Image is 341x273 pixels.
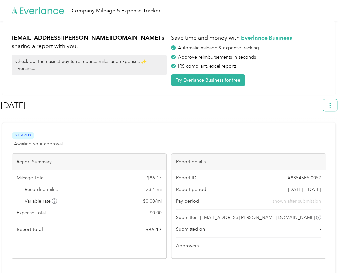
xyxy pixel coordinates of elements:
[143,198,162,205] span: $ 0.00 / mi
[287,175,321,181] span: A83545E5-0052
[17,226,43,233] span: Report total
[176,186,206,193] span: Report period
[17,209,46,216] span: Expense Total
[1,97,318,113] h1: Jun 2025
[143,186,162,193] span: 123.1 mi
[176,226,205,233] span: Submitted on
[178,45,259,51] span: Automatic mileage & expense tracking
[12,34,160,41] strong: [EMAIL_ADDRESS][PERSON_NAME][DOMAIN_NAME]
[12,55,167,75] div: Check out the easiest way to reimburse miles and expenses ✨ - Everlance
[12,132,34,139] span: Shared
[14,140,63,147] span: Awaiting your approval
[200,214,315,221] span: [EMAIL_ADDRESS][PERSON_NAME][DOMAIN_NAME]
[288,186,321,193] span: [DATE] - [DATE]
[176,198,199,205] span: Pay period
[25,198,57,205] span: Variable rate
[178,63,237,69] span: IRS compliant, excel reports
[72,7,161,15] div: Company Mileage & Expense Tracker
[320,226,321,233] span: -
[147,175,162,181] span: $ 86.17
[171,154,326,170] div: Report details
[178,54,256,60] span: Approve reimbursements in seconds
[12,154,166,170] div: Report Summary
[25,186,58,193] span: Recorded miles
[176,214,197,221] span: Submitter
[241,34,292,41] strong: Everlance Business
[171,34,326,42] h1: Save time and money with
[145,226,162,234] span: $ 86.17
[176,242,199,249] span: Approvers
[17,175,44,181] span: Mileage Total
[150,209,162,216] span: $ 0.00
[272,198,321,205] span: shown after submission
[171,74,245,86] button: Try Everlance Business for free
[176,175,197,181] span: Report ID
[12,34,167,50] h1: is sharing a report with you.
